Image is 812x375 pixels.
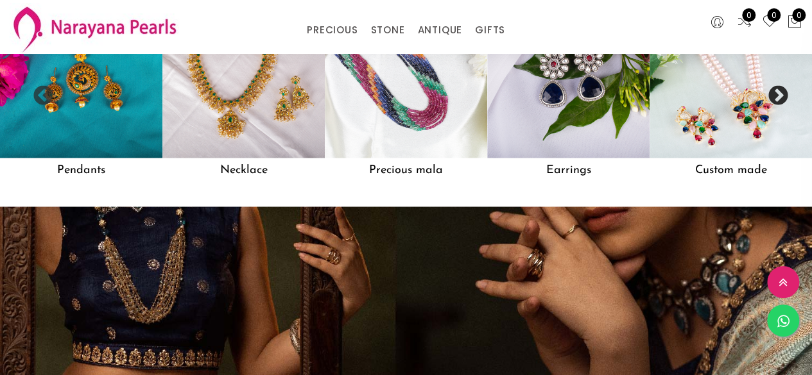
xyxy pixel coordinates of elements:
span: 0 [742,8,756,22]
span: 0 [792,8,806,22]
a: 0 [737,14,752,31]
a: STONE [370,21,404,40]
a: 0 [762,14,777,31]
a: GIFTS [475,21,505,40]
h5: Necklace [162,158,325,182]
h5: Custom made [650,158,812,182]
h5: Earrings [487,158,650,182]
span: 0 [767,8,781,22]
h5: Precious mala [325,158,487,182]
a: ANTIQUE [417,21,462,40]
button: Previous [32,85,45,98]
a: PRECIOUS [307,21,358,40]
button: Next [767,85,780,98]
button: 0 [787,14,802,31]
